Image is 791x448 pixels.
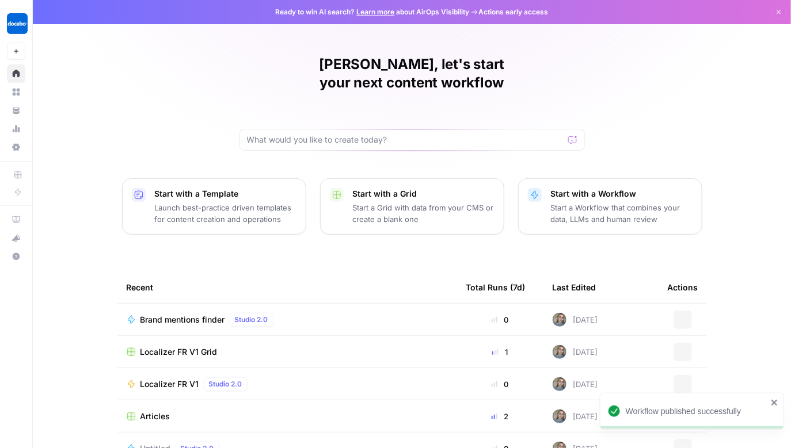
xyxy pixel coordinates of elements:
button: Start with a GridStart a Grid with data from your CMS or create a blank one [320,178,504,235]
span: Studio 2.0 [235,315,268,325]
div: 1 [466,346,534,358]
div: Total Runs (7d) [466,271,526,303]
span: Localizer FR V1 Grid [140,346,218,358]
p: Launch best-practice driven templates for content creation and operations [155,202,296,225]
div: 0 [466,314,534,326]
div: Workflow published successfully [626,405,767,417]
button: Help + Support [7,247,25,266]
p: Start with a Grid [353,188,495,200]
a: Usage [7,120,25,138]
button: Workspace: Docebo [7,9,25,38]
div: Actions [668,271,698,303]
div: What's new? [7,229,25,247]
h1: [PERSON_NAME], let's start your next content workflow [239,55,585,92]
span: Brand mentions finder [140,314,225,326]
a: Home [7,64,25,83]
div: [DATE] [553,409,598,423]
a: Browse [7,83,25,101]
div: Recent [127,271,448,303]
input: What would you like to create today? [247,134,564,145]
a: Brand mentions finderStudio 2.0 [127,313,448,327]
img: a3m8ukwwqy06crpq9wigr246ip90 [553,345,566,359]
div: [DATE] [553,345,598,359]
p: Start with a Template [155,188,296,200]
button: Start with a TemplateLaunch best-practice driven templates for content creation and operations [122,178,306,235]
p: Start a Grid with data from your CMS or create a blank one [353,202,495,225]
img: a3m8ukwwqy06crpq9wigr246ip90 [553,409,566,423]
span: Localizer FR V1 [140,378,199,390]
span: Studio 2.0 [209,379,242,389]
p: Start with a Workflow [551,188,693,200]
img: a3m8ukwwqy06crpq9wigr246ip90 [553,377,566,391]
span: Actions early access [479,7,549,17]
a: AirOps Academy [7,210,25,229]
a: Localizer FR V1Studio 2.0 [127,377,448,391]
a: Learn more [357,7,395,16]
div: 0 [466,378,534,390]
div: [DATE] [553,313,598,327]
img: Docebo Logo [7,13,28,34]
button: Start with a WorkflowStart a Workflow that combines your data, LLMs and human review [518,178,702,235]
a: Articles [127,411,448,422]
a: Localizer FR V1 Grid [127,346,448,358]
img: a3m8ukwwqy06crpq9wigr246ip90 [553,313,566,327]
span: Ready to win AI search? about AirOps Visibility [276,7,470,17]
span: Articles [140,411,170,422]
a: Your Data [7,101,25,120]
div: Last Edited [553,271,596,303]
p: Start a Workflow that combines your data, LLMs and human review [551,202,693,225]
div: [DATE] [553,377,598,391]
div: 2 [466,411,534,422]
button: What's new? [7,229,25,247]
button: close [771,398,779,407]
a: Settings [7,138,25,156]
